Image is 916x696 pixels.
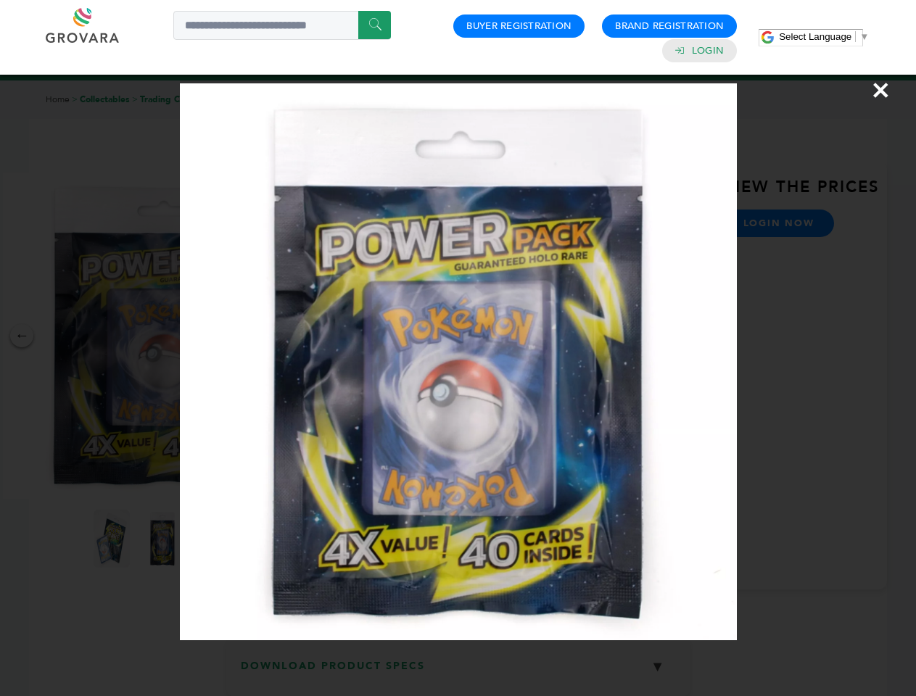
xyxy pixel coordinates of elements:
a: Buyer Registration [466,20,572,33]
a: Login [692,44,724,57]
a: Select Language​ [779,31,869,42]
span: Select Language [779,31,851,42]
a: Brand Registration [615,20,724,33]
img: Image Preview [180,83,737,640]
span: × [871,70,891,110]
input: Search a product or brand... [173,11,391,40]
span: ▼ [859,31,869,42]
